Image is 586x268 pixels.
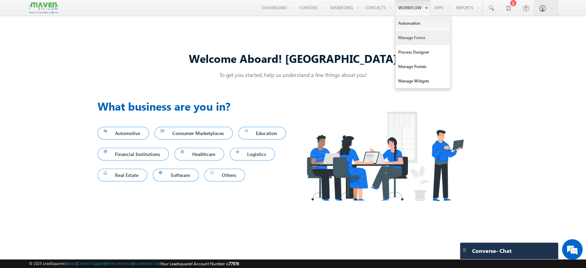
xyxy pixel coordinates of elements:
[104,170,141,180] span: Real Estate
[29,260,239,267] span: © 2025 LeadSquared | | | | |
[97,71,489,78] p: To get you started, help us understand a few things about you!
[472,248,512,254] span: Converse - Chat
[462,247,467,253] img: carter-drag
[106,261,133,266] a: Terms of Service
[159,170,193,180] span: Software
[113,3,129,20] div: Minimize live chat window
[67,261,77,266] a: About
[395,45,450,59] a: Process Designer
[236,149,269,159] span: Logistics
[93,212,125,221] em: Start Chat
[29,2,58,14] img: Custom Logo
[78,261,105,266] a: Contact Support
[229,261,239,266] span: 77978
[97,51,489,66] div: Welcome Aboard! [GEOGRAPHIC_DATA]
[12,36,29,45] img: d_60004797649_company_0_60004797649
[210,170,239,180] span: Others
[395,59,450,74] a: Manage Portals
[134,261,160,266] a: Acceptable Use
[104,129,143,138] span: Automotive
[293,98,476,214] img: Industry.png
[161,129,227,138] span: Consumer Marketplaces
[104,149,163,159] span: Financial Institutions
[97,98,293,114] h3: What business are you in?
[161,261,239,266] span: Your Leadsquared Account Number is
[9,64,125,206] textarea: Type your message and hit 'Enter'
[244,129,280,138] span: Education
[181,149,218,159] span: Healthcare
[395,74,450,88] a: Manage Widgets
[395,31,450,45] a: Manage Forms
[395,16,450,31] a: Automation
[36,36,115,45] div: Chat with us now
